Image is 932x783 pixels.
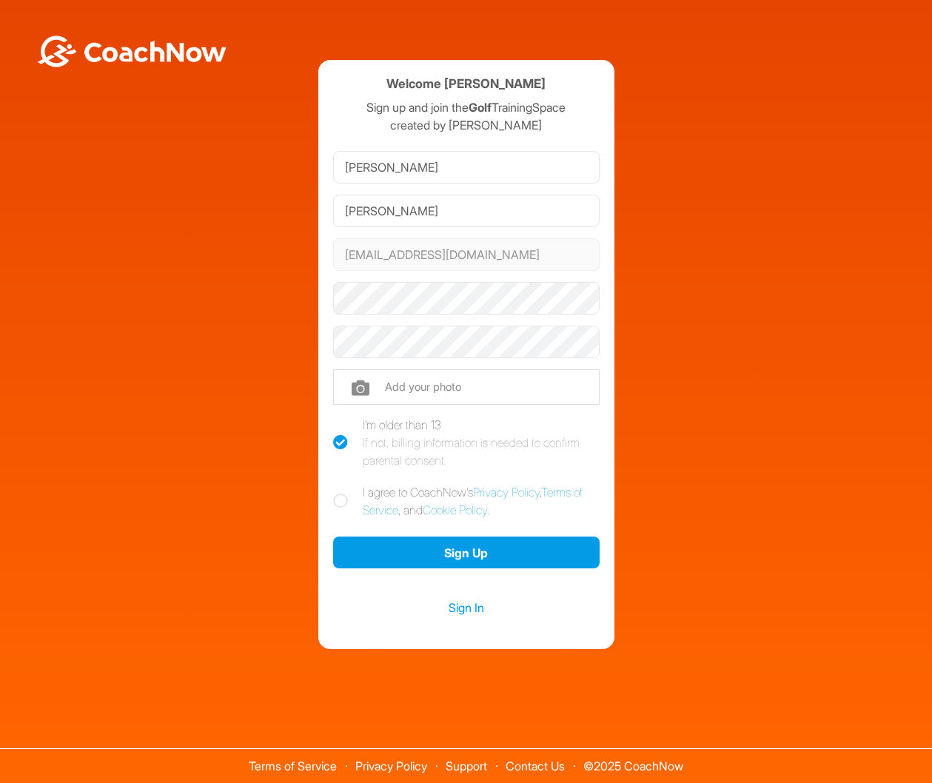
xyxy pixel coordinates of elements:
[249,759,337,773] a: Terms of Service
[333,537,600,568] button: Sign Up
[446,759,487,773] a: Support
[473,485,540,500] a: Privacy Policy
[423,503,487,517] a: Cookie Policy
[355,759,427,773] a: Privacy Policy
[469,100,492,115] strong: Golf
[333,151,600,184] input: First Name
[333,238,600,271] input: Email
[333,483,600,519] label: I agree to CoachNow's , , and .
[36,36,228,67] img: BwLJSsUCoWCh5upNqxVrqldRgqLPVwmV24tXu5FoVAoFEpwwqQ3VIfuoInZCoVCoTD4vwADAC3ZFMkVEQFDAAAAAElFTkSuQmCC
[333,598,600,617] a: Sign In
[363,416,600,469] div: I'm older than 13
[333,195,600,227] input: Last Name
[506,759,565,773] a: Contact Us
[363,434,600,469] div: If not, billing information is needed to confirm parental consent.
[576,749,691,772] span: © 2025 CoachNow
[386,75,546,93] h4: Welcome [PERSON_NAME]
[333,98,600,116] p: Sign up and join the TrainingSpace
[333,116,600,134] p: created by [PERSON_NAME]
